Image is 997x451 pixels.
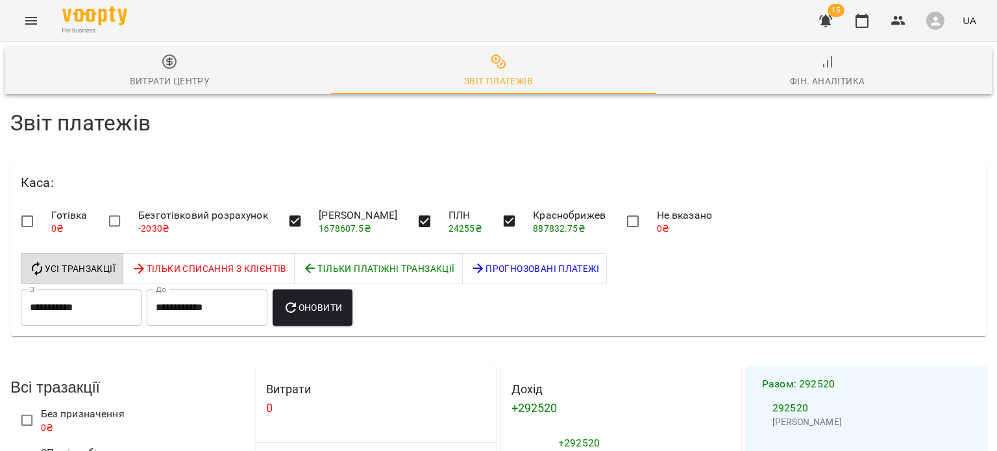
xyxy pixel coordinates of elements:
[21,253,123,284] button: Усі Транзакції
[51,208,88,223] span: Готівка
[294,253,463,284] button: Тільки платіжні Транзакції
[62,27,127,35] span: For Business
[130,73,210,89] div: Витрати центру
[533,223,585,234] span: 887832.75 ₴
[762,376,971,392] h4: Разом : 292520
[302,261,455,276] span: Тільки платіжні Транзакції
[21,173,976,193] h6: Каса :
[10,379,251,396] h3: Всі тразакції
[462,253,607,284] button: Прогнозовані платежі
[657,223,669,234] span: 0 ₴
[319,208,397,223] span: [PERSON_NAME]
[131,261,287,276] span: Тільки Списання з клієнтів
[283,300,342,315] span: Оновити
[828,4,844,17] span: 15
[138,208,268,223] span: Безготівковий розрахунок
[138,223,169,234] span: -2030 ₴
[41,422,53,433] span: 0 ₴
[123,253,295,284] button: Тільки Списання з клієнтів
[266,383,486,396] h4: Витрати
[319,223,371,234] span: 1678607.5 ₴
[657,208,712,223] span: Не вказано
[16,5,47,36] button: Menu
[471,261,599,276] span: Прогнозовані платежі
[511,402,731,415] h4: + 292520
[464,73,533,89] div: Звіт платежів
[449,208,482,223] span: ПЛН
[772,416,961,429] p: [PERSON_NAME]
[449,223,482,234] span: 24255 ₴
[29,261,116,276] span: Усі Транзакції
[10,110,987,136] h4: Звіт платежів
[62,6,127,25] img: Voopty Logo
[41,406,125,422] span: Без призначення
[790,73,865,89] div: Фін. Аналітика
[957,8,981,32] button: UA
[51,223,64,234] span: 0 ₴
[558,437,600,449] span: + 292520
[511,383,731,396] h4: Дохід
[772,402,808,414] span: 292520
[266,402,486,415] h4: 0
[533,208,606,223] span: Краснобрижев
[273,289,352,326] button: Оновити
[963,14,976,27] span: UA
